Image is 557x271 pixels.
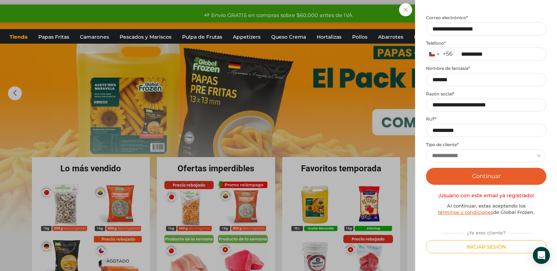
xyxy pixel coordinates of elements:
[426,240,546,253] button: Iniciar sesión
[426,48,453,60] button: Selected country
[35,30,73,44] a: Papas Fritas
[410,30,448,44] a: Descuentos
[426,116,546,122] label: RUT
[6,30,31,44] a: Tienda
[438,209,493,215] a: términos y condiciones
[349,30,371,44] a: Pollos
[229,30,264,44] a: Appetizers
[76,30,113,44] a: Camarones
[426,203,546,216] div: Al continuar, estas aceptando los de Global Frozen.
[426,66,546,71] label: Nombre de fantasía
[443,50,453,58] div: +56
[426,168,546,185] button: Continuar
[268,30,310,44] a: Queso Crema
[426,40,546,46] label: Teléfono
[375,30,407,44] a: Abarrotes
[437,227,535,236] div: ¿Ya eres cliente?
[533,247,550,264] div: Open Intercom Messenger
[313,30,345,44] a: Hortalizas
[426,188,546,203] div: ¡Usuario con este email ya registrado!
[116,30,175,44] a: Pescados y Mariscos
[426,142,546,148] label: Tipo de cliente
[179,30,226,44] a: Pulpa de Frutas
[426,91,546,97] label: Razón social
[426,15,546,21] label: Correo electrónico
